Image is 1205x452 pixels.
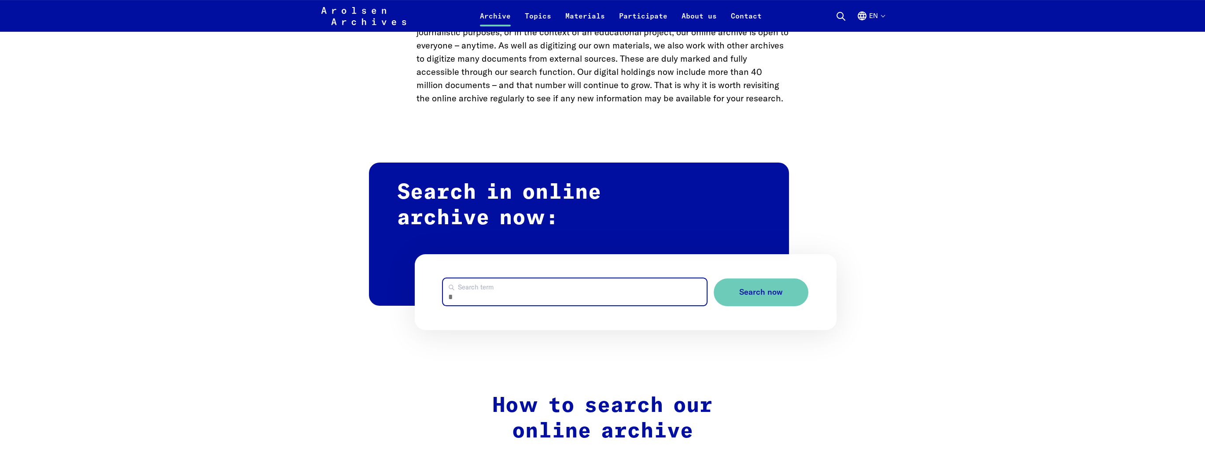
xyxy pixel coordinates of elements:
[612,11,674,32] a: Participate
[416,12,789,105] p: Whether you are searching for information out of personal interest, for academic or journalistic ...
[473,5,769,26] nav: Primary
[518,11,558,32] a: Topics
[558,11,612,32] a: Materials
[369,163,789,306] h2: Search in online archive now:
[857,11,884,32] button: English, language selection
[724,11,769,32] a: Contact
[739,288,783,297] span: Search now
[674,11,724,32] a: About us
[416,393,789,444] h2: How to search our online archive
[714,278,808,306] button: Search now
[473,11,518,32] a: Archive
